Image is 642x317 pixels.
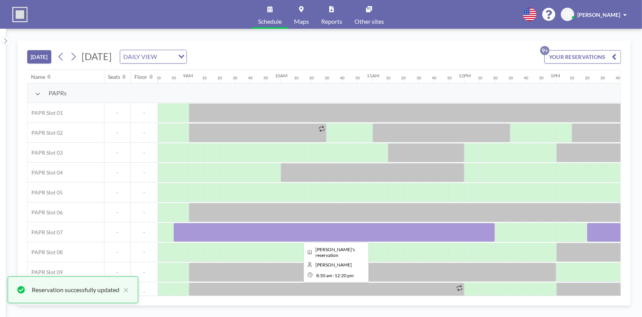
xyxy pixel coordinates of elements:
span: PAPRs [49,89,67,97]
div: 11AM [367,73,379,78]
div: 20 [217,75,222,80]
button: YOUR RESERVATIONS9+ [544,50,621,64]
div: Search for option [120,50,186,63]
div: 50 [447,75,452,80]
span: - [105,229,131,236]
div: 20 [401,75,406,80]
span: - [105,129,131,136]
div: 10 [294,75,299,80]
span: [DATE] [82,51,112,62]
span: PAPR Slot 04 [28,169,63,176]
span: Yuying Lin [315,262,352,268]
span: Reports [321,18,342,25]
div: 9AM [183,73,193,78]
span: PAPR Slot 01 [28,109,63,116]
span: - [105,269,131,276]
div: 10 [478,75,482,80]
span: 12:20 PM [335,273,354,278]
div: 10 [570,75,574,80]
span: Yuying's reservation [315,247,355,258]
span: Maps [294,18,309,25]
p: 9+ [540,46,549,55]
span: Other sites [354,18,384,25]
div: 50 [263,75,268,80]
div: 1PM [551,73,560,78]
div: 50 [355,75,360,80]
div: 40 [340,75,345,80]
span: PAPR Slot 02 [28,129,63,136]
span: - [131,209,158,216]
div: 30 [325,75,329,80]
div: 30 [508,75,513,80]
span: [PERSON_NAME] [577,11,620,18]
span: - [105,189,131,196]
span: - [131,289,158,296]
div: 20 [493,75,498,80]
div: 20 [585,75,590,80]
div: 10 [386,75,390,80]
span: - [131,169,158,176]
button: close [119,285,129,294]
span: - [131,269,158,276]
div: 30 [233,75,237,80]
span: - [333,273,335,278]
span: PAPR Slot 06 [28,209,63,216]
span: - [105,209,131,216]
button: [DATE] [27,50,51,64]
div: 40 [248,75,253,80]
span: - [131,249,158,256]
div: 40 [156,75,161,80]
span: PAPR Slot 09 [28,269,63,276]
div: 10 [202,75,207,80]
span: PAPR Slot 05 [28,189,63,196]
span: DAILY VIEW [122,52,158,62]
div: 40 [616,75,620,80]
div: 40 [524,75,528,80]
div: 20 [309,75,314,80]
span: PAPR Slot 03 [28,149,63,156]
img: organization-logo [12,7,28,22]
span: PAPR Slot 07 [28,229,63,236]
div: 30 [600,75,605,80]
div: Name [31,74,46,80]
span: - [131,129,158,136]
span: PAPR Slot 08 [28,249,63,256]
span: - [131,109,158,116]
span: Schedule [258,18,282,25]
div: 10AM [275,73,288,78]
span: - [105,149,131,156]
span: - [131,229,158,236]
span: 8:50 AM [316,273,332,278]
div: 12PM [459,73,471,78]
div: Reservation successfully updated [32,285,119,294]
div: 40 [432,75,436,80]
span: - [105,169,131,176]
div: 30 [417,75,421,80]
div: Seats [108,74,121,80]
span: - [131,189,158,196]
span: - [105,249,131,256]
span: YL [565,11,571,18]
div: 50 [172,75,176,80]
div: 50 [539,75,544,80]
input: Search for option [159,52,174,62]
div: Floor [135,74,148,80]
span: - [105,109,131,116]
span: - [131,149,158,156]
